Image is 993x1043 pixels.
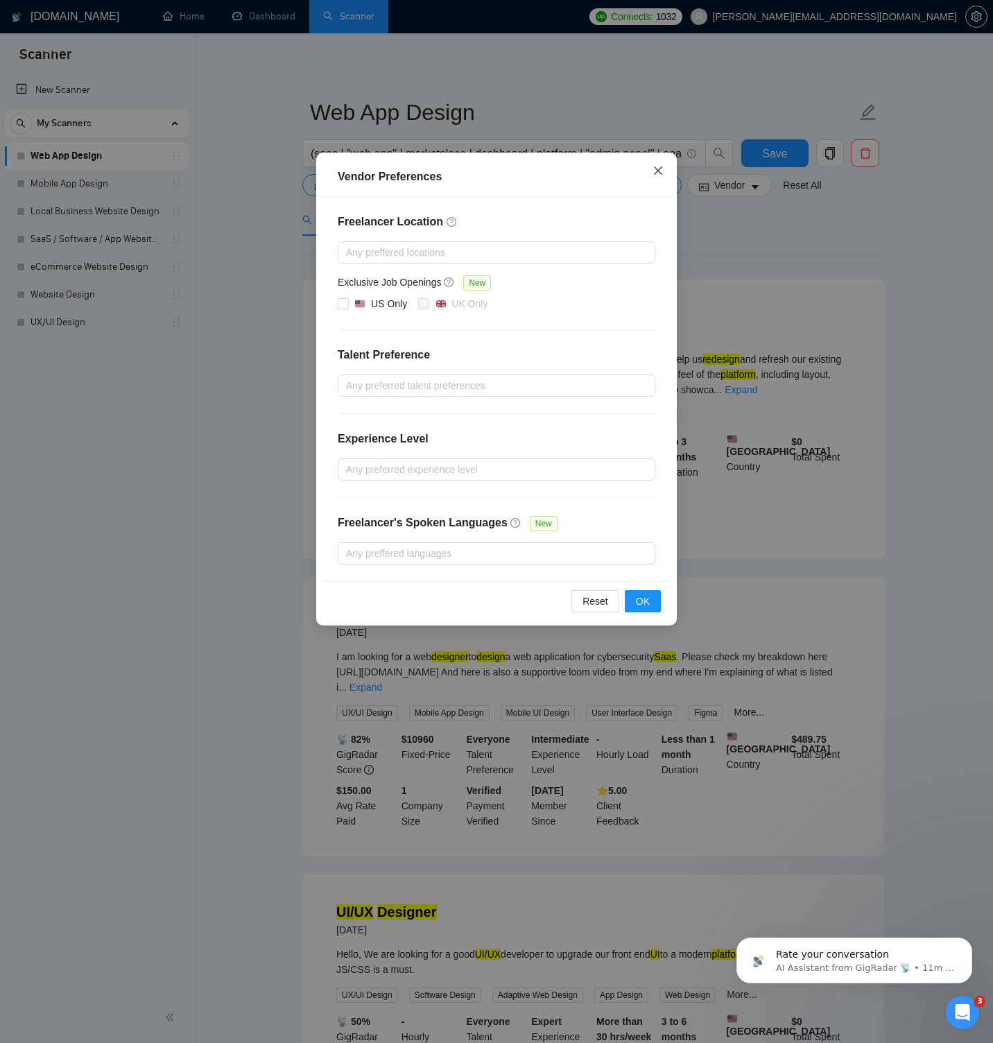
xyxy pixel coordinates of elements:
[639,153,677,190] button: Close
[444,277,455,288] span: question-circle
[338,431,429,447] h4: Experience Level
[946,996,979,1029] iframe: Intercom live chat
[636,594,650,609] span: OK
[447,216,458,227] span: question-circle
[338,214,655,230] h4: Freelancer Location
[338,515,508,531] h4: Freelancer's Spoken Languages
[338,169,655,185] div: Vendor Preferences
[355,299,365,309] img: 🇺🇸
[338,347,655,363] h4: Talent Preference
[338,275,441,290] h5: Exclusive Job Openings
[530,516,558,531] span: New
[451,296,487,311] div: UK Only
[510,517,521,528] span: question-circle
[582,594,608,609] span: Reset
[974,996,985,1007] span: 3
[463,275,491,291] span: New
[716,908,993,1006] iframe: Intercom notifications message
[653,165,664,176] span: close
[571,590,619,612] button: Reset
[436,299,446,309] img: 🇬🇧
[625,590,661,612] button: OK
[371,296,407,311] div: US Only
